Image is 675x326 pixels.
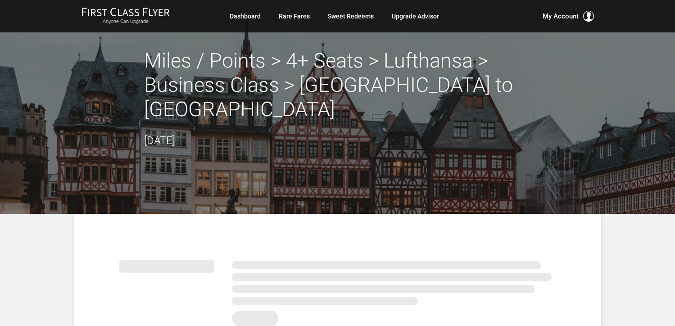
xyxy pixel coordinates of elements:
[82,7,170,25] a: First Class FlyerAnyone Can Upgrade
[82,18,170,25] small: Anyone Can Upgrade
[543,11,579,22] span: My Account
[279,8,310,24] a: Rare Fares
[328,8,374,24] a: Sweet Redeems
[82,7,170,17] img: First Class Flyer
[230,8,261,24] a: Dashboard
[144,134,175,147] time: [DATE]
[543,11,594,22] button: My Account
[392,8,439,24] a: Upgrade Advisor
[144,49,531,122] h2: Miles / Points > 4+ Seats > Lufthansa > Business Class > [GEOGRAPHIC_DATA] to [GEOGRAPHIC_DATA]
